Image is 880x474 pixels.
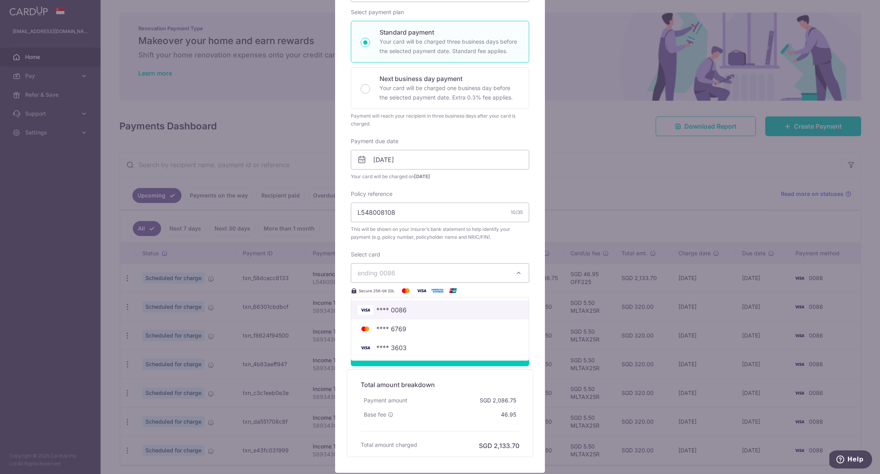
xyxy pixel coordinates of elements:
[359,288,395,294] span: Secure 256-bit SSL
[351,150,529,170] input: DD / MM / YYYY
[414,286,429,295] img: Visa
[445,286,461,295] img: UnionPay
[351,190,392,198] label: Policy reference
[414,173,430,179] span: [DATE]
[511,208,523,216] div: 10/35
[357,324,373,334] img: Bank Card
[351,263,529,283] button: ending 0086
[379,74,519,83] p: Next business day payment
[829,450,872,470] iframe: Opens a widget where you can find more information
[357,343,373,352] img: Bank Card
[351,112,529,128] div: Payment will reach your recipient in three business days after your card is charged.
[361,441,417,449] h6: Total amount charged
[351,251,380,258] label: Select card
[398,286,414,295] img: Mastercard
[429,286,445,295] img: American Express
[351,173,529,181] span: Your card will be charged on
[357,269,395,277] span: ending 0086
[479,441,519,450] h6: SGD 2,133.70
[379,28,519,37] p: Standard payment
[357,305,373,315] img: Bank Card
[379,37,519,56] p: Your card will be charged three business days before the selected payment date. Standard fee appl...
[351,137,398,145] label: Payment due date
[498,408,519,422] div: 46.95
[477,393,519,408] div: SGD 2,086.75
[379,83,519,102] p: Your card will be charged one business day before the selected payment date. Extra 0.3% fee applies.
[361,380,519,389] h5: Total amount breakdown
[351,225,529,241] span: This will be shown on your insurer’s bank statement to help identify your payment (e.g. policy nu...
[361,393,411,408] div: Payment amount
[364,411,386,419] span: Base fee
[351,8,404,16] label: Select payment plan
